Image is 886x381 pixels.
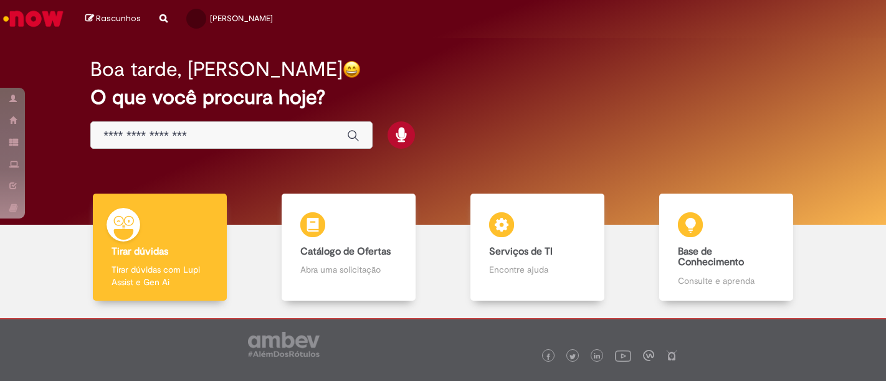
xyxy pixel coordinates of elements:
[489,245,553,258] b: Serviços de TI
[594,353,600,360] img: logo_footer_linkedin.png
[254,194,443,301] a: Catálogo de Ofertas Abra uma solicitação
[96,12,141,24] span: Rascunhos
[489,263,585,276] p: Encontre ajuda
[569,354,576,360] img: logo_footer_twitter.png
[443,194,632,301] a: Serviços de TI Encontre ajuda
[643,350,654,361] img: logo_footer_workplace.png
[248,332,320,357] img: logo_footer_ambev_rotulo_gray.png
[615,347,631,364] img: logo_footer_youtube.png
[632,194,821,301] a: Base de Conhecimento Consulte e aprenda
[1,6,65,31] img: ServiceNow
[300,263,396,276] p: Abra uma solicitação
[210,13,273,24] span: [PERSON_NAME]
[65,194,254,301] a: Tirar dúvidas Tirar dúvidas com Lupi Assist e Gen Ai
[90,87,796,108] h2: O que você procura hoje?
[666,350,677,361] img: logo_footer_naosei.png
[112,245,168,258] b: Tirar dúvidas
[678,245,744,269] b: Base de Conhecimento
[112,263,207,288] p: Tirar dúvidas com Lupi Assist e Gen Ai
[85,13,141,25] a: Rascunhos
[343,60,361,78] img: happy-face.png
[545,354,551,360] img: logo_footer_facebook.png
[678,275,774,287] p: Consulte e aprenda
[90,59,343,80] h2: Boa tarde, [PERSON_NAME]
[300,245,391,258] b: Catálogo de Ofertas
